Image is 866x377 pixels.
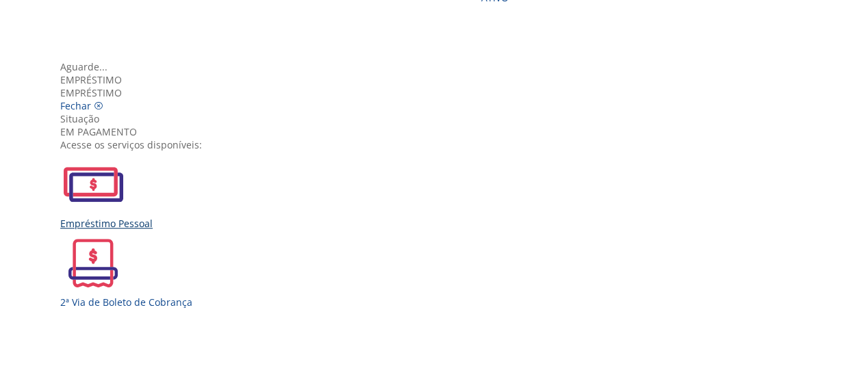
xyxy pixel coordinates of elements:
div: Empréstimo Pessoal [60,217,816,230]
a: 2ª Via de Boleto de Cobrança [60,230,816,309]
div: EM PAGAMENTO [60,125,816,138]
a: Fechar [60,99,103,112]
span: EMPRÉSTIMO [60,86,122,99]
img: EmprestimoPessoal.svg [60,151,126,217]
div: 2ª Via de Boleto de Cobrança [60,296,816,309]
a: Empréstimo Pessoal [60,151,816,230]
img: 2ViaCobranca.svg [60,230,126,296]
div: Aguarde... [60,60,816,73]
div: Empréstimo [60,73,816,86]
span: Fechar [60,99,91,112]
div: Situação [60,112,816,125]
div: Acesse os serviços disponíveis: [60,138,816,151]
